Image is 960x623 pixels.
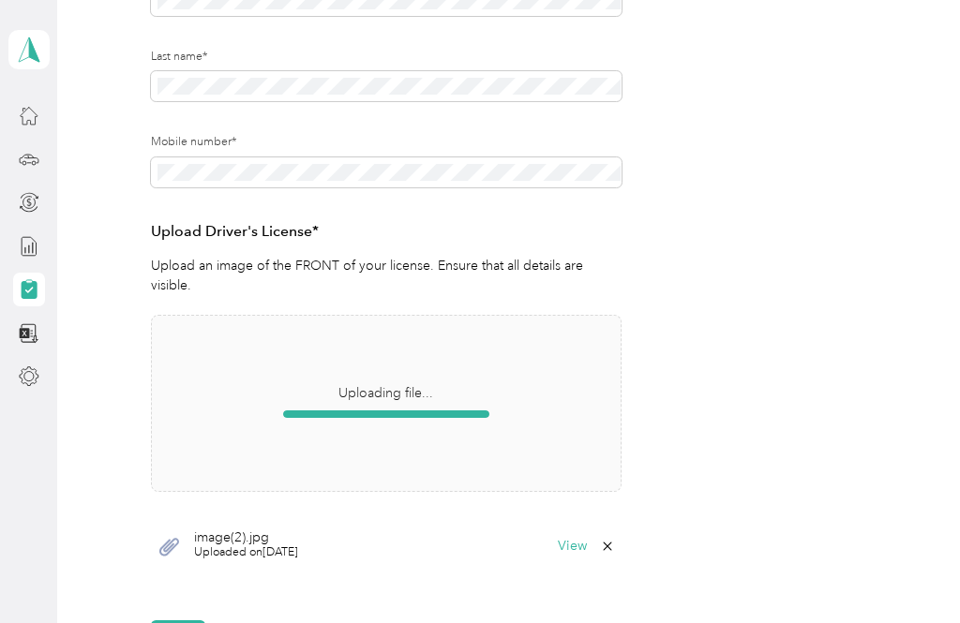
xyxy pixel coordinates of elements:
[855,518,960,623] iframe: Everlance-gr Chat Button Frame
[151,220,622,244] h3: Upload Driver's License*
[151,49,622,66] label: Last name*
[151,256,622,295] p: Upload an image of the FRONT of your license. Ensure that all details are visible.
[194,544,298,561] span: Uploaded on [DATE]
[194,531,298,544] span: image(2).jpg
[152,316,621,491] span: Uploading file...
[558,540,587,553] button: View
[338,383,433,404] span: Uploading file...
[151,134,622,151] label: Mobile number*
